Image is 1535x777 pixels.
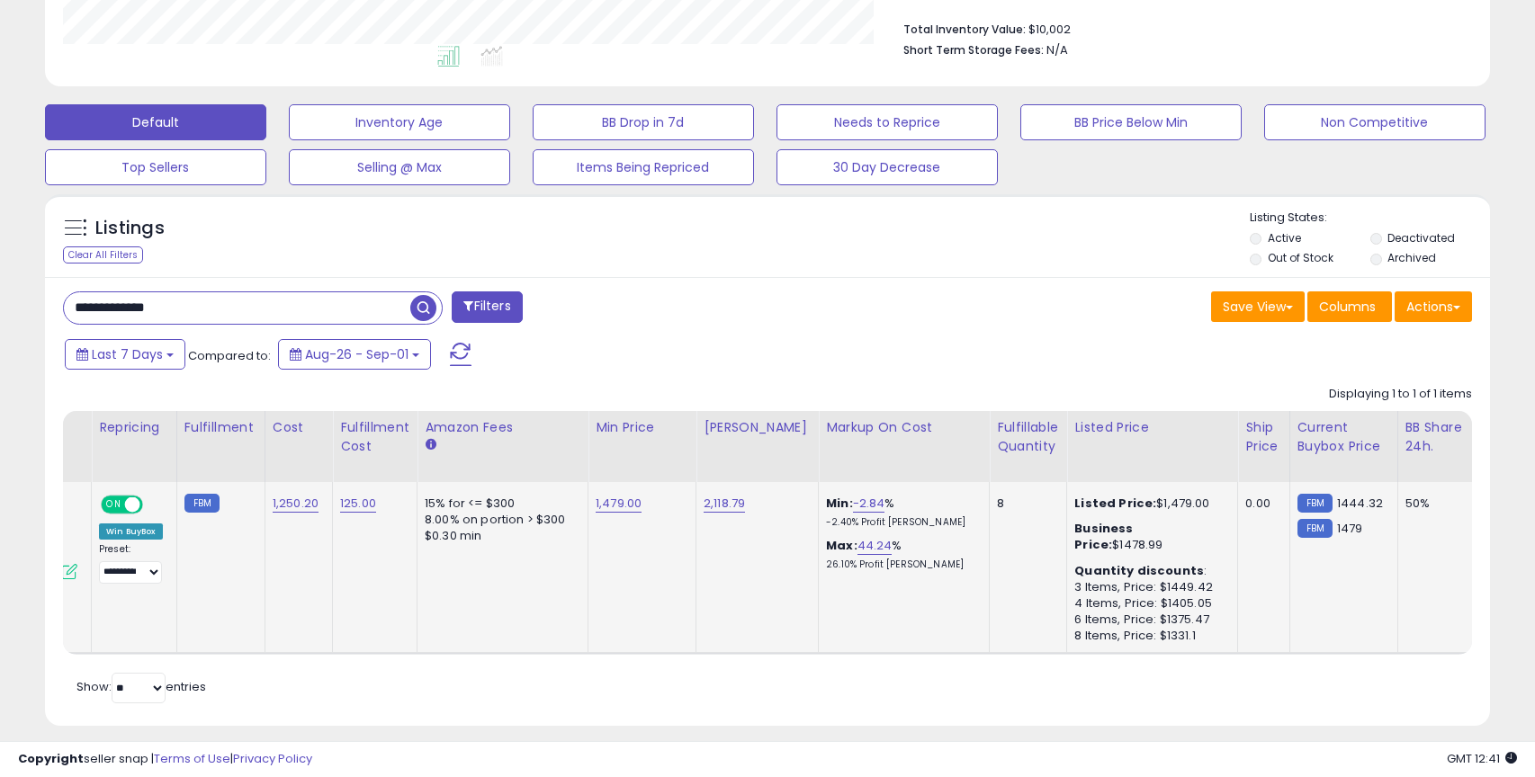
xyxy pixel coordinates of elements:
[826,537,857,554] b: Max:
[184,494,220,513] small: FBM
[826,558,975,571] p: 26.10% Profit [PERSON_NAME]
[92,345,163,363] span: Last 7 Days
[704,495,745,513] a: 2,118.79
[596,495,642,513] a: 1,479.00
[826,496,975,529] div: %
[63,246,143,263] div: Clear All Filters
[997,496,1053,512] div: 8
[1405,418,1471,456] div: BB Share 24h.
[853,495,885,513] a: -2.84
[140,497,169,513] span: OFF
[596,418,688,437] div: Min Price
[1074,520,1133,553] b: Business Price:
[903,22,1026,37] b: Total Inventory Value:
[65,339,185,370] button: Last 7 Days
[826,418,982,437] div: Markup on Cost
[533,149,754,185] button: Items Being Repriced
[1074,521,1224,553] div: $1478.99
[154,750,230,767] a: Terms of Use
[704,418,811,437] div: [PERSON_NAME]
[452,291,522,323] button: Filters
[1319,298,1376,316] span: Columns
[819,411,990,482] th: The percentage added to the cost of goods (COGS) that forms the calculator for Min & Max prices.
[997,418,1059,456] div: Fulfillable Quantity
[1074,563,1224,579] div: :
[273,495,319,513] a: 1,250.20
[903,42,1044,58] b: Short Term Storage Fees:
[1268,230,1301,246] label: Active
[99,418,169,437] div: Repricing
[45,149,266,185] button: Top Sellers
[1268,250,1333,265] label: Out of Stock
[533,104,754,140] button: BB Drop in 7d
[1264,104,1486,140] button: Non Competitive
[425,496,574,512] div: 15% for <= $300
[1074,418,1230,437] div: Listed Price
[425,437,435,453] small: Amazon Fees.
[1211,291,1305,322] button: Save View
[1387,230,1455,246] label: Deactivated
[278,339,431,370] button: Aug-26 - Sep-01
[273,418,325,437] div: Cost
[1074,562,1204,579] b: Quantity discounts
[1395,291,1472,322] button: Actions
[1447,750,1517,767] span: 2025-09-9 12:41 GMT
[340,495,376,513] a: 125.00
[1337,520,1363,537] span: 1479
[99,523,163,540] div: Win BuyBox
[1329,386,1472,403] div: Displaying 1 to 1 of 1 items
[95,216,165,241] h5: Listings
[76,678,206,695] span: Show: entries
[903,17,1459,39] li: $10,002
[425,528,574,544] div: $0.30 min
[1297,418,1390,456] div: Current Buybox Price
[1074,595,1224,612] div: 4 Items, Price: $1405.05
[1297,494,1333,513] small: FBM
[1074,495,1156,512] b: Listed Price:
[826,495,853,512] b: Min:
[289,149,510,185] button: Selling @ Max
[1297,519,1333,538] small: FBM
[233,750,312,767] a: Privacy Policy
[857,537,893,555] a: 44.24
[1245,496,1275,512] div: 0.00
[1250,210,1490,227] p: Listing States:
[776,149,998,185] button: 30 Day Decrease
[184,418,257,437] div: Fulfillment
[188,347,271,364] span: Compared to:
[826,516,975,529] p: -2.40% Profit [PERSON_NAME]
[1074,496,1224,512] div: $1,479.00
[305,345,408,363] span: Aug-26 - Sep-01
[1074,612,1224,628] div: 6 Items, Price: $1375.47
[776,104,998,140] button: Needs to Reprice
[1337,495,1383,512] span: 1444.32
[1387,250,1436,265] label: Archived
[103,497,125,513] span: ON
[1074,628,1224,644] div: 8 Items, Price: $1331.1
[45,104,266,140] button: Default
[18,750,84,767] strong: Copyright
[1074,579,1224,595] div: 3 Items, Price: $1449.42
[18,751,312,768] div: seller snap | |
[289,104,510,140] button: Inventory Age
[826,538,975,571] div: %
[99,543,163,584] div: Preset:
[1046,41,1068,58] span: N/A
[425,418,580,437] div: Amazon Fees
[1405,496,1465,512] div: 50%
[1307,291,1392,322] button: Columns
[340,418,409,456] div: Fulfillment Cost
[1245,418,1281,456] div: Ship Price
[425,512,574,528] div: 8.00% on portion > $300
[1020,104,1242,140] button: BB Price Below Min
